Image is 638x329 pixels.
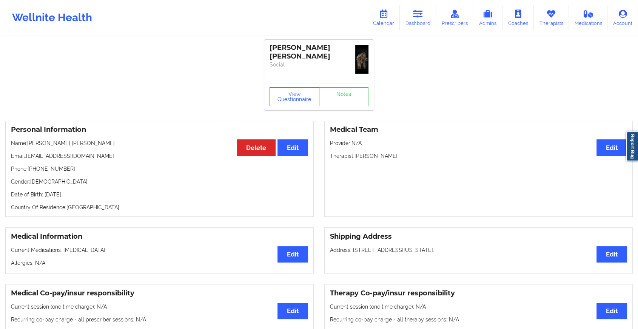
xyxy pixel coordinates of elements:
p: Current session (one time charge): N/A [11,303,308,310]
button: Edit [277,303,308,319]
p: Name: [PERSON_NAME] [PERSON_NAME] [11,139,308,147]
a: Calendar [367,5,400,30]
p: Recurring co-pay charge - all prescriber sessions : N/A [11,316,308,323]
p: Therapist: [PERSON_NAME] [330,152,627,160]
p: Address: [STREET_ADDRESS][US_STATE]. [330,246,627,254]
button: Delete [237,139,276,156]
p: Country Of Residence: [GEOGRAPHIC_DATA] [11,204,308,211]
a: Notes [319,87,369,106]
p: Provider: N/A [330,139,627,147]
h3: Personal Information [11,125,308,134]
a: Account [607,5,638,30]
a: Prescribers [436,5,473,30]
p: Social [270,61,368,68]
p: Phone: [PHONE_NUMBER] [11,165,308,173]
a: Report Bug [626,131,638,161]
h3: Therapy Co-pay/insur responsibility [330,289,627,298]
p: Recurring co-pay charge - all therapy sessions : N/A [330,316,627,323]
p: Current session (one time charge): N/A [330,303,627,310]
a: Therapists [534,5,569,30]
h3: Medical Team [330,125,627,134]
p: Date of Birth: [DATE] [11,191,308,198]
a: Admins [473,5,502,30]
button: Edit [596,139,627,156]
a: Dashboard [400,5,436,30]
a: Medications [569,5,608,30]
p: Gender: [DEMOGRAPHIC_DATA] [11,178,308,185]
button: Edit [596,303,627,319]
p: Email: [EMAIL_ADDRESS][DOMAIN_NAME] [11,152,308,160]
h3: Medical Information [11,232,308,241]
p: Allergies: N/A [11,259,308,267]
button: Edit [277,139,308,156]
p: Current Medications: [MEDICAL_DATA] [11,246,308,254]
button: Edit [277,246,308,263]
button: Edit [596,246,627,263]
button: View Questionnaire [270,87,319,106]
h3: Medical Co-pay/insur responsibility [11,289,308,298]
div: [PERSON_NAME] [PERSON_NAME] [270,43,368,61]
a: Coaches [502,5,534,30]
h3: Shipping Address [330,232,627,241]
img: 3e376f2f-3b0b-47b6-9cdc-1c1194ccf29f_c5b10a04-2671-4d44-8995-a24d2df45b5cSelfie.png [355,45,368,74]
